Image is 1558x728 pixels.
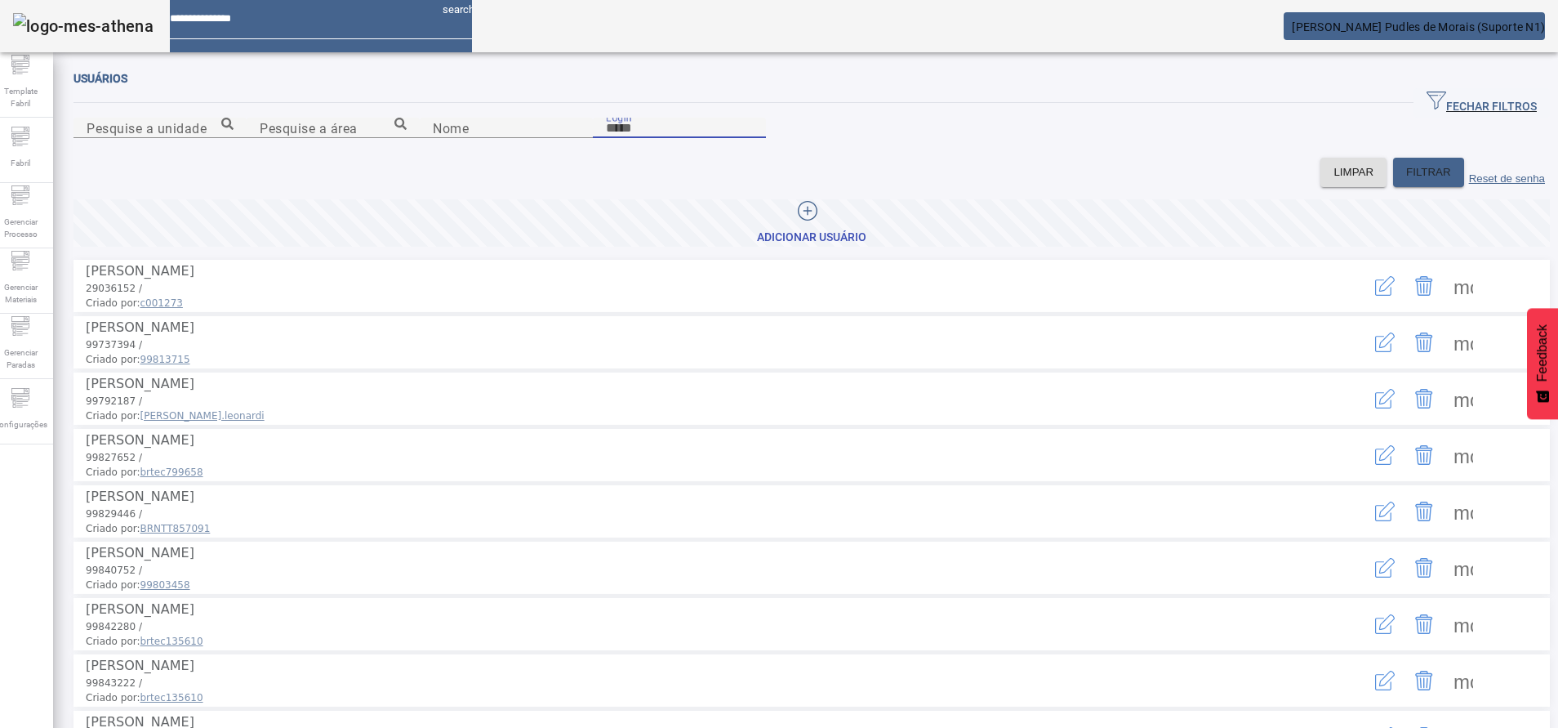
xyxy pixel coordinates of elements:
button: FECHAR FILTROS [1413,88,1550,118]
span: 99827652 / [86,452,142,463]
span: Criado por: [86,634,1302,649]
span: [PERSON_NAME] [86,601,194,617]
button: Mais [1444,379,1483,418]
span: 99843222 / [86,677,142,689]
mat-label: Pesquise a unidade [87,120,207,136]
div: Adicionar Usuário [757,230,866,246]
span: Criado por: [86,296,1302,310]
input: Number [87,118,234,138]
button: Delete [1404,661,1444,700]
span: [PERSON_NAME] [86,489,194,504]
span: Fabril [6,152,35,174]
img: logo-mes-athena [13,13,154,39]
button: Reset de senha [1464,158,1550,187]
span: Usuários [73,72,127,85]
button: Mais [1444,435,1483,475]
span: [PERSON_NAME] [86,319,194,335]
span: brtec135610 [140,636,203,647]
span: LIMPAR [1333,164,1373,181]
button: Delete [1404,323,1444,362]
span: c001273 [140,297,183,309]
span: [PERSON_NAME] [86,658,194,673]
span: FILTRAR [1406,164,1451,181]
span: 99792187 / [86,395,142,407]
span: [PERSON_NAME] [86,263,194,279]
button: Mais [1444,492,1483,531]
span: 99803458 [140,579,190,591]
button: Delete [1404,548,1444,587]
button: Delete [1404,605,1444,644]
button: Delete [1404,492,1444,531]
mat-label: Pesquise a área [260,120,358,136]
span: Criado por: [86,521,1302,536]
input: Number [260,118,407,138]
span: Criado por: [86,465,1302,480]
span: [PERSON_NAME] [86,432,194,448]
button: Mais [1444,266,1483,306]
button: Adicionar Usuário [73,199,1550,247]
label: Reset de senha [1469,172,1545,185]
span: [PERSON_NAME] Pudles de Morais (Suporte N1) [1292,20,1545,33]
span: [PERSON_NAME] [86,376,194,391]
span: BRNTT857091 [140,523,211,534]
span: 99737394 / [86,339,142,351]
span: Criado por: [86,578,1302,592]
span: Criado por: [86,690,1302,705]
span: 99842280 / [86,621,142,632]
span: Criado por: [86,409,1302,423]
button: Feedback - Mostrar pesquisa [1527,308,1558,419]
button: Mais [1444,661,1483,700]
span: FECHAR FILTROS [1427,91,1537,115]
span: 99840752 / [86,565,142,576]
button: FILTRAR [1393,158,1464,187]
span: [PERSON_NAME].leonardi [140,410,265,422]
button: Mais [1444,323,1483,362]
button: Delete [1404,379,1444,418]
button: LIMPAR [1320,158,1387,187]
span: 99829446 / [86,508,142,520]
button: Mais [1444,605,1483,644]
span: brtec799658 [140,467,203,478]
span: brtec135610 [140,692,203,703]
button: Delete [1404,266,1444,306]
button: Mais [1444,548,1483,587]
mat-label: Nome [433,120,469,136]
span: Feedback [1535,324,1550,382]
span: [PERSON_NAME] [86,545,194,561]
span: 99813715 [140,354,190,365]
button: Delete [1404,435,1444,475]
span: 29036152 / [86,283,142,294]
mat-label: Login [606,111,632,123]
span: Criado por: [86,352,1302,367]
